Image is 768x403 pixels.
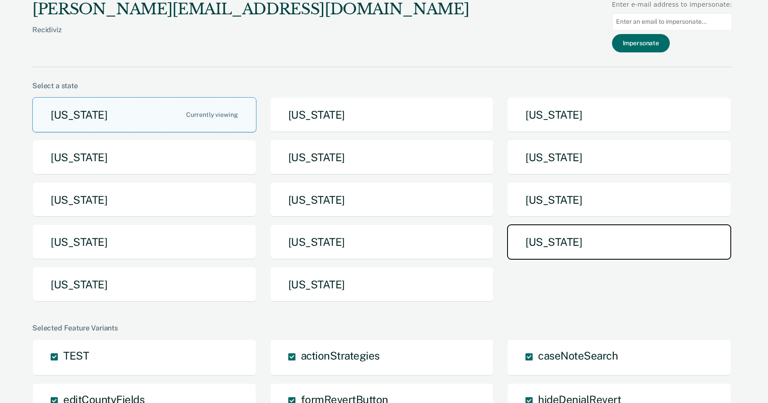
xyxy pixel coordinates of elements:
[32,324,732,332] div: Selected Feature Variants
[507,224,731,260] button: [US_STATE]
[32,97,256,133] button: [US_STATE]
[507,140,731,175] button: [US_STATE]
[612,13,732,30] input: Enter an email to impersonate...
[32,81,732,90] div: Select a state
[301,349,380,362] span: actionStrategies
[32,267,256,302] button: [US_STATE]
[32,182,256,218] button: [US_STATE]
[538,349,618,362] span: caseNoteSearch
[612,34,670,52] button: Impersonate
[270,97,494,133] button: [US_STATE]
[32,224,256,260] button: [US_STATE]
[270,267,494,302] button: [US_STATE]
[270,224,494,260] button: [US_STATE]
[32,140,256,175] button: [US_STATE]
[507,97,731,133] button: [US_STATE]
[507,182,731,218] button: [US_STATE]
[270,182,494,218] button: [US_STATE]
[270,140,494,175] button: [US_STATE]
[32,26,469,48] div: Recidiviz
[63,349,89,362] span: TEST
